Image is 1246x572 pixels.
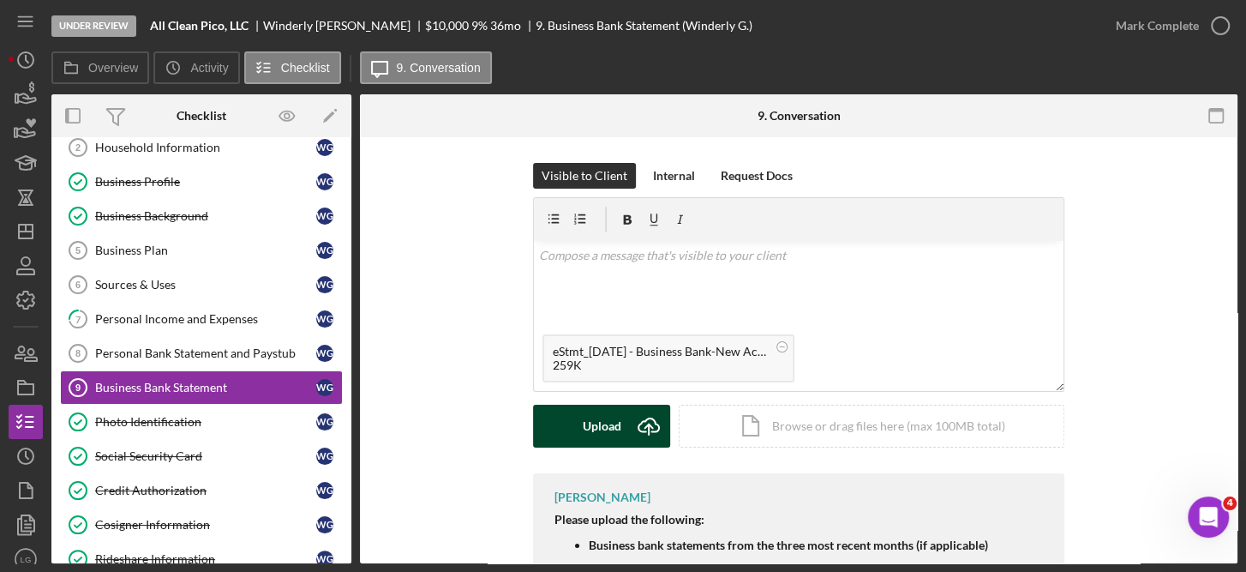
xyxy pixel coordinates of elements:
[60,165,343,199] a: Business ProfileWG
[95,209,316,223] div: Business Background
[60,302,343,336] a: 7Personal Income and ExpensesWG
[542,163,627,189] div: Visible to Client
[190,61,228,75] label: Activity
[60,508,343,542] a: Cosigner InformationWG
[1116,9,1199,43] div: Mark Complete
[95,278,316,292] div: Sources & Uses
[316,242,333,259] div: W G
[316,345,333,362] div: W G
[75,280,81,290] tspan: 6
[60,199,343,233] a: Business BackgroundWG
[316,551,333,568] div: W G
[95,484,316,497] div: Credit Authorization
[281,61,330,75] label: Checklist
[316,208,333,225] div: W G
[533,163,636,189] button: Visible to Client
[75,382,81,393] tspan: 9
[554,491,650,504] div: [PERSON_NAME]
[757,109,840,123] div: 9. Conversation
[95,381,316,394] div: Business Bank Statement
[533,405,670,448] button: Upload
[316,516,333,533] div: W G
[75,245,81,256] tspan: 5
[95,175,316,189] div: Business Profile
[553,358,767,372] div: 259K
[75,313,81,324] tspan: 7
[316,139,333,156] div: W G
[95,346,316,360] div: Personal Bank Statement and Paystub
[60,130,343,165] a: 2Household InformationWG
[153,51,239,84] button: Activity
[471,19,488,33] div: 9 %
[583,405,621,448] div: Upload
[316,379,333,396] div: W G
[95,244,316,257] div: Business Plan
[51,51,149,84] button: Overview
[712,163,801,189] button: Request Docs
[60,233,343,268] a: 5Business PlanWG
[95,518,316,532] div: Cosigner Information
[21,555,32,564] text: LG
[653,163,695,189] div: Internal
[75,142,81,153] tspan: 2
[644,163,704,189] button: Internal
[316,482,333,499] div: W G
[60,370,343,405] a: 9Business Bank StatementWG
[60,268,343,302] a: 6Sources & UsesWG
[490,19,521,33] div: 36 mo
[177,109,226,123] div: Checklist
[95,449,316,463] div: Social Security Card
[316,173,333,190] div: W G
[397,61,481,75] label: 9. Conversation
[263,19,425,33] div: Winderly [PERSON_NAME]
[589,538,988,552] strong: Business bank statements from the three most recent months (if applicable)
[721,163,793,189] div: Request Docs
[60,405,343,439] a: Photo IdentificationWG
[51,15,136,37] div: Under Review
[1188,497,1229,538] iframe: Intercom live chat
[425,18,469,33] span: $10,000
[75,348,81,358] tspan: 8
[360,51,492,84] button: 9. Conversation
[95,552,316,566] div: Rideshare Information
[95,141,316,154] div: Household Information
[1099,9,1237,43] button: Mark Complete
[536,19,752,33] div: 9. Business Bank Statement (Winderly G.)
[316,310,333,328] div: W G
[95,312,316,326] div: Personal Income and Expenses
[316,413,333,431] div: W G
[554,512,704,527] strong: Please upload the following:
[60,336,343,370] a: 8Personal Bank Statement and PaystubWG
[60,473,343,508] a: Credit AuthorizationWG
[1223,497,1237,510] span: 4
[316,276,333,293] div: W G
[60,439,343,473] a: Social Security CardWG
[88,61,138,75] label: Overview
[553,345,767,358] div: eStmt_[DATE] - Business Bank-New Acct..pdf
[95,415,316,429] div: Photo Identification
[316,448,333,465] div: W G
[244,51,341,84] button: Checklist
[150,19,249,33] b: All Clean Pico, LLC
